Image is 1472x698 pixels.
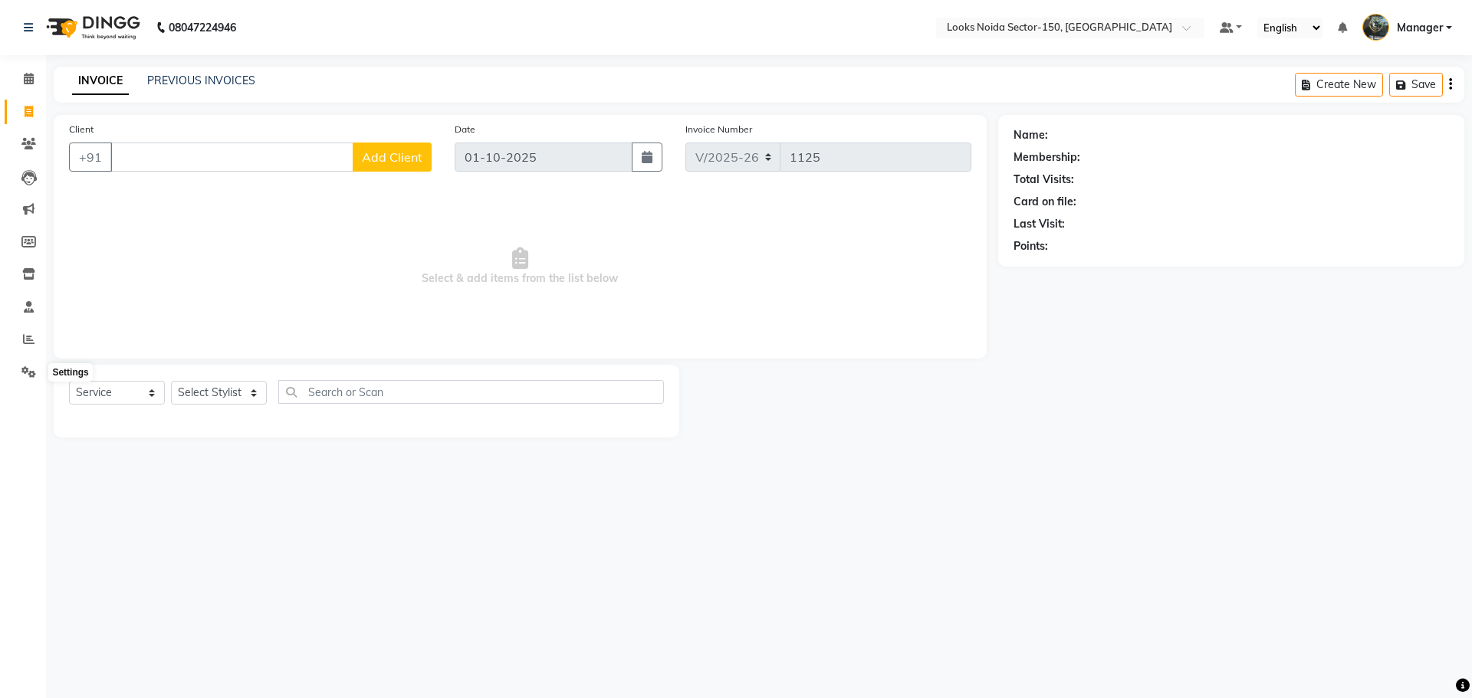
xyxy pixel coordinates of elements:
label: Date [455,123,475,136]
div: Membership: [1014,149,1080,165]
button: Add Client [353,143,432,172]
div: Card on file: [1014,194,1076,210]
span: Add Client [362,149,422,165]
a: PREVIOUS INVOICES [147,74,255,87]
label: Client [69,123,94,136]
span: Manager [1397,20,1443,36]
input: Search by Name/Mobile/Email/Code [110,143,353,172]
b: 08047224946 [169,6,236,49]
button: Create New [1295,73,1383,97]
img: logo [39,6,144,49]
div: Name: [1014,127,1048,143]
div: Settings [48,363,92,382]
button: Save [1389,73,1443,97]
img: Manager [1362,14,1389,41]
label: Invoice Number [685,123,752,136]
div: Points: [1014,238,1048,254]
input: Search or Scan [278,380,664,404]
div: Total Visits: [1014,172,1074,188]
button: +91 [69,143,112,172]
div: Last Visit: [1014,216,1065,232]
a: INVOICE [72,67,129,95]
span: Select & add items from the list below [69,190,971,343]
